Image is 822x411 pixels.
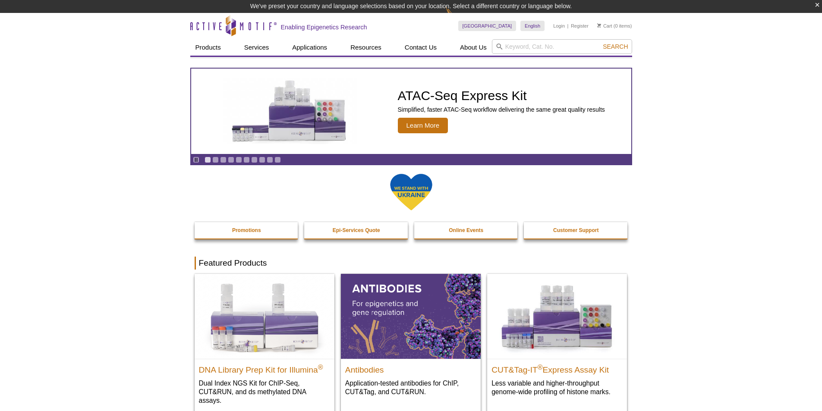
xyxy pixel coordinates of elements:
[458,21,517,31] a: [GEOGRAPHIC_DATA]
[597,23,601,28] img: Your Cart
[345,361,476,374] h2: Antibodies
[341,274,481,358] img: All Antibodies
[345,39,387,56] a: Resources
[345,379,476,396] p: Application-tested antibodies for ChIP, CUT&Tag, and CUT&RUN.
[191,69,631,154] a: ATAC-Seq Express Kit ATAC-Seq Express Kit Simplified, faster ATAC-Seq workflow delivering the sam...
[487,274,627,405] a: CUT&Tag-IT® Express Assay Kit CUT&Tag-IT®Express Assay Kit Less variable and higher-throughput ge...
[193,157,199,163] a: Toggle autoplay
[449,227,483,233] strong: Online Events
[318,363,323,370] sup: ®
[195,222,299,238] a: Promotions
[571,23,589,29] a: Register
[398,106,605,113] p: Simplified, faster ATAC-Seq workflow delivering the same great quality results
[524,222,628,238] a: Customer Support
[232,227,261,233] strong: Promotions
[341,274,481,405] a: All Antibodies Antibodies Application-tested antibodies for ChIP, CUT&Tag, and CUT&RUN.
[597,21,632,31] li: (0 items)
[455,39,492,56] a: About Us
[281,23,367,31] h2: Enabling Epigenetics Research
[228,157,234,163] a: Go to slide 4
[259,157,265,163] a: Go to slide 8
[205,157,211,163] a: Go to slide 1
[492,39,632,54] input: Keyword, Cat. No.
[190,39,226,56] a: Products
[491,361,623,374] h2: CUT&Tag-IT Express Assay Kit
[553,227,598,233] strong: Customer Support
[398,89,605,102] h2: ATAC-Seq Express Kit
[220,157,227,163] a: Go to slide 3
[199,361,330,374] h2: DNA Library Prep Kit for Illumina
[199,379,330,405] p: Dual Index NGS Kit for ChIP-Seq, CUT&RUN, and ds methylated DNA assays.
[195,274,334,358] img: DNA Library Prep Kit for Illumina
[567,21,569,31] li: |
[520,21,545,31] a: English
[603,43,628,50] span: Search
[597,23,612,29] a: Cart
[236,157,242,163] a: Go to slide 5
[538,363,543,370] sup: ®
[287,39,332,56] a: Applications
[251,157,258,163] a: Go to slide 7
[239,39,274,56] a: Services
[400,39,442,56] a: Contact Us
[414,222,519,238] a: Online Events
[212,157,219,163] a: Go to slide 2
[274,157,281,163] a: Go to slide 10
[398,118,448,133] span: Learn More
[219,78,361,144] img: ATAC-Seq Express Kit
[195,257,628,270] h2: Featured Products
[333,227,380,233] strong: Epi-Services Quote
[243,157,250,163] a: Go to slide 6
[191,69,631,154] article: ATAC-Seq Express Kit
[487,274,627,358] img: CUT&Tag-IT® Express Assay Kit
[304,222,409,238] a: Epi-Services Quote
[491,379,623,396] p: Less variable and higher-throughput genome-wide profiling of histone marks​.
[600,43,630,50] button: Search
[446,6,469,27] img: Change Here
[553,23,565,29] a: Login
[267,157,273,163] a: Go to slide 9
[390,173,433,211] img: We Stand With Ukraine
